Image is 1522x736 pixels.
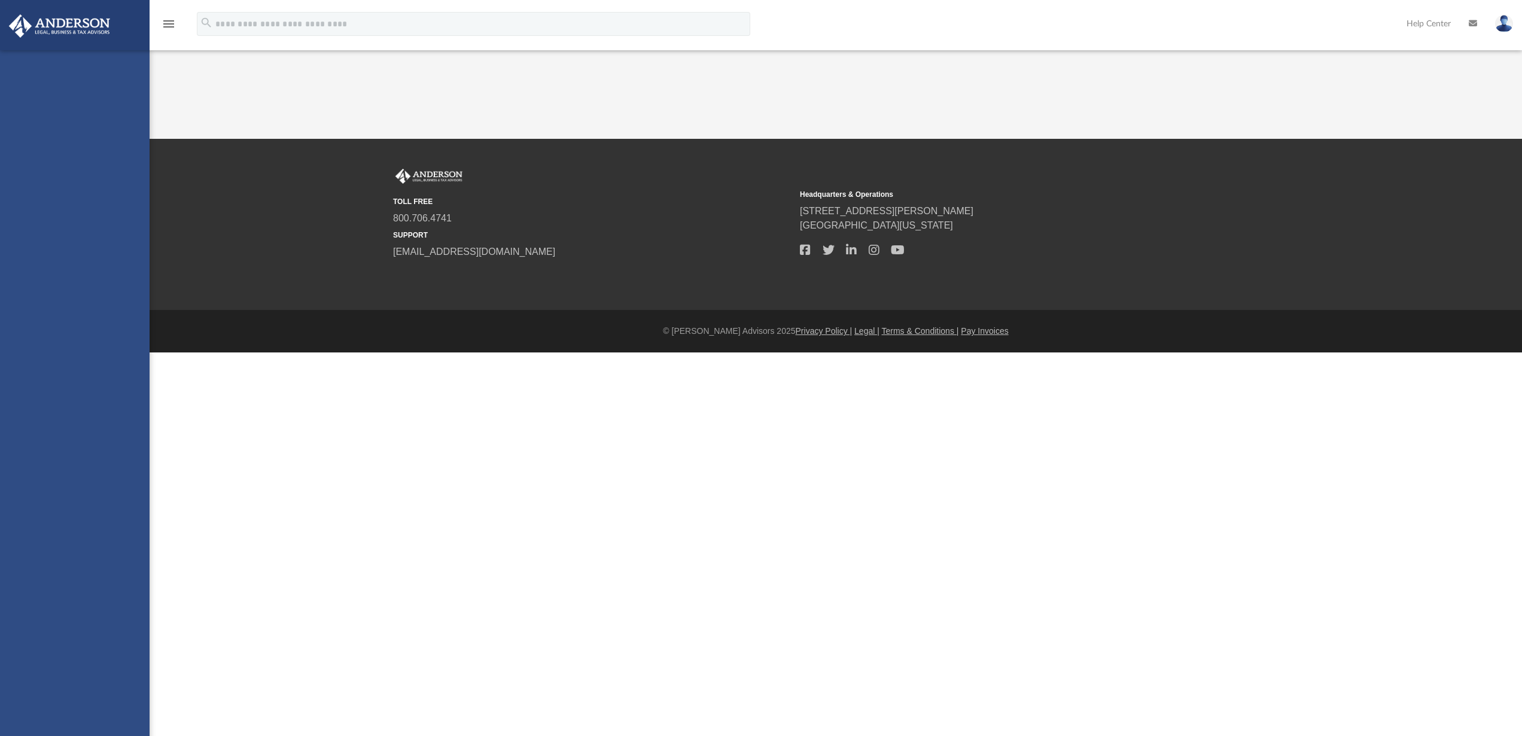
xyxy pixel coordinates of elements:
[961,326,1008,336] a: Pay Invoices
[150,325,1522,337] div: © [PERSON_NAME] Advisors 2025
[393,230,792,241] small: SUPPORT
[393,213,452,223] a: 800.706.4741
[393,247,555,257] a: [EMAIL_ADDRESS][DOMAIN_NAME]
[1495,15,1513,32] img: User Pic
[800,189,1198,200] small: Headquarters & Operations
[162,17,176,31] i: menu
[5,14,114,38] img: Anderson Advisors Platinum Portal
[854,326,879,336] a: Legal |
[162,23,176,31] a: menu
[393,169,465,184] img: Anderson Advisors Platinum Portal
[882,326,959,336] a: Terms & Conditions |
[800,206,973,216] a: [STREET_ADDRESS][PERSON_NAME]
[800,220,953,230] a: [GEOGRAPHIC_DATA][US_STATE]
[393,196,792,207] small: TOLL FREE
[796,326,853,336] a: Privacy Policy |
[200,16,213,29] i: search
